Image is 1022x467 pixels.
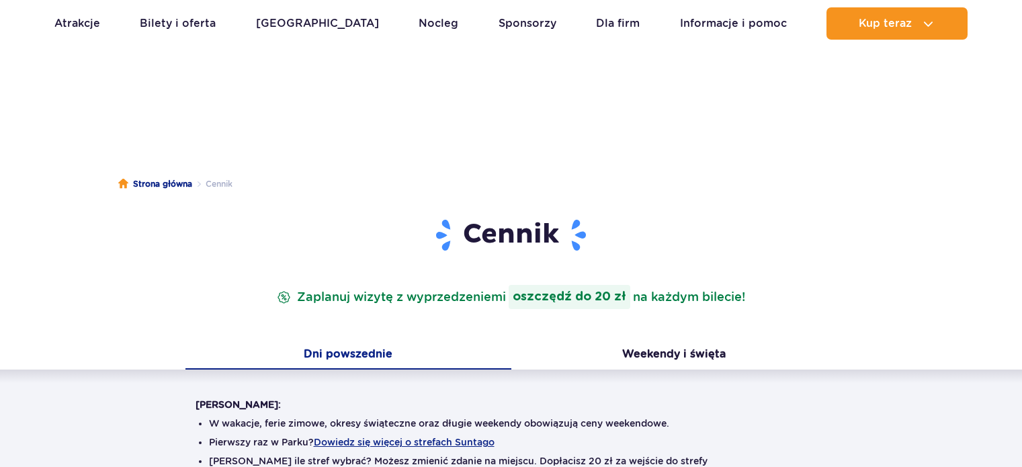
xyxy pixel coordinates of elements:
a: Bilety i oferta [140,7,216,40]
strong: [PERSON_NAME]: [196,399,281,410]
strong: oszczędź do 20 zł [509,285,630,309]
button: Dowiedz się więcej o strefach Suntago [314,437,495,448]
li: W wakacje, ferie zimowe, okresy świąteczne oraz długie weekendy obowiązują ceny weekendowe. [209,417,814,430]
a: Strona główna [118,177,192,191]
a: Dla firm [596,7,640,40]
p: Zaplanuj wizytę z wyprzedzeniem na każdym bilecie! [274,285,748,309]
a: Nocleg [419,7,458,40]
a: [GEOGRAPHIC_DATA] [256,7,379,40]
li: Pierwszy raz w Parku? [209,435,814,449]
button: Kup teraz [826,7,968,40]
span: Kup teraz [859,17,912,30]
button: Dni powszednie [185,341,511,370]
a: Sponsorzy [499,7,556,40]
a: Informacje i pomoc [680,7,787,40]
h1: Cennik [196,218,827,253]
button: Weekendy i święta [511,341,837,370]
a: Atrakcje [54,7,100,40]
li: Cennik [192,177,232,191]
